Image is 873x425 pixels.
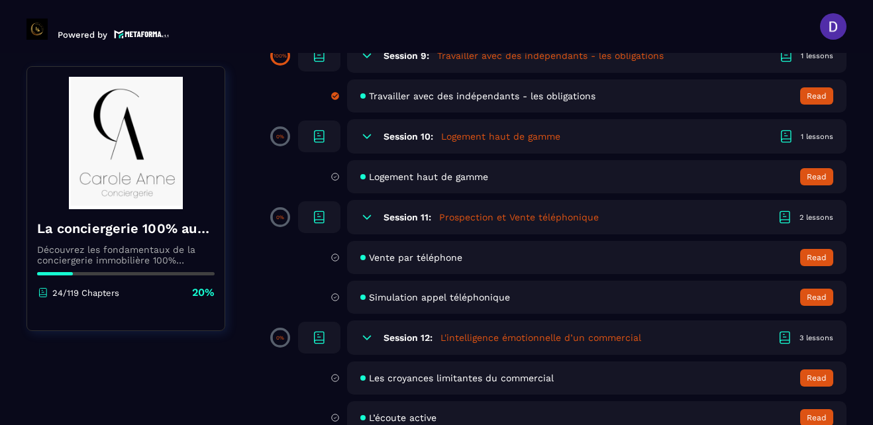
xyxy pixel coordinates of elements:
[801,51,833,61] div: 1 lessons
[37,77,215,209] img: banner
[800,369,833,387] button: Read
[800,289,833,306] button: Read
[440,331,641,344] h5: L'intelligence émotionnelle d’un commercial
[276,214,284,220] p: 0%
[276,335,284,341] p: 0%
[276,134,284,140] p: 0%
[800,249,833,266] button: Read
[192,285,215,300] p: 20%
[52,288,119,298] p: 24/119 Chapters
[58,30,107,40] p: Powered by
[799,333,833,343] div: 3 lessons
[800,87,833,105] button: Read
[369,292,510,303] span: Simulation appel téléphonique
[384,131,433,142] h6: Session 10:
[800,168,833,185] button: Read
[437,49,664,62] h5: Travailler avec des indépendants - les obligations
[37,219,215,238] h4: La conciergerie 100% automatisée
[384,212,431,222] h6: Session 11:
[274,53,287,59] p: 100%
[369,171,488,182] span: Logement haut de gamme
[114,28,170,40] img: logo
[801,132,833,142] div: 1 lessons
[369,91,595,101] span: Travailler avec des indépendants - les obligations
[26,19,48,40] img: logo-branding
[441,130,560,143] h5: Logement haut de gamme
[369,412,436,423] span: L’écoute active
[384,332,433,343] h6: Session 12:
[37,244,215,265] p: Découvrez les fondamentaux de la conciergerie immobilière 100% automatisée. Cette formation est c...
[799,212,833,222] div: 2 lessons
[369,373,554,383] span: Les croyances limitantes du commercial
[439,211,599,224] h5: Prospection et Vente téléphonique
[369,252,462,263] span: Vente par téléphone
[384,50,429,61] h6: Session 9:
